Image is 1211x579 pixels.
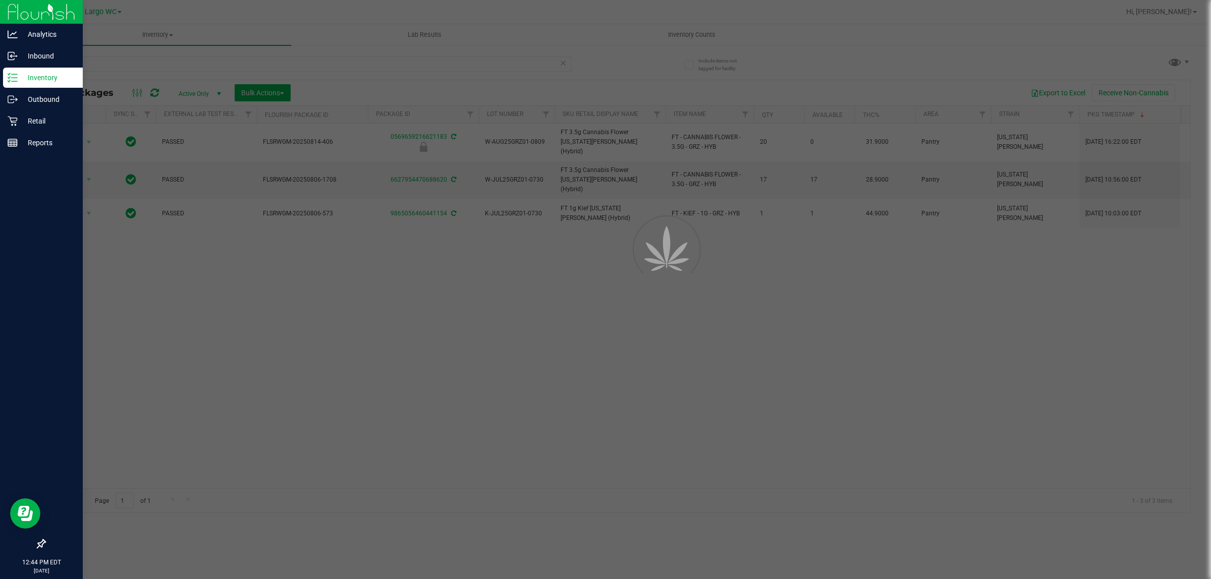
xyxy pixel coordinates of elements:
[5,558,78,567] p: 12:44 PM EDT
[8,138,18,148] inline-svg: Reports
[18,72,78,84] p: Inventory
[18,28,78,40] p: Analytics
[5,567,78,574] p: [DATE]
[10,498,40,529] iframe: Resource center
[18,93,78,105] p: Outbound
[8,116,18,126] inline-svg: Retail
[8,29,18,39] inline-svg: Analytics
[8,51,18,61] inline-svg: Inbound
[8,94,18,104] inline-svg: Outbound
[8,73,18,83] inline-svg: Inventory
[18,50,78,62] p: Inbound
[18,115,78,127] p: Retail
[18,137,78,149] p: Reports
